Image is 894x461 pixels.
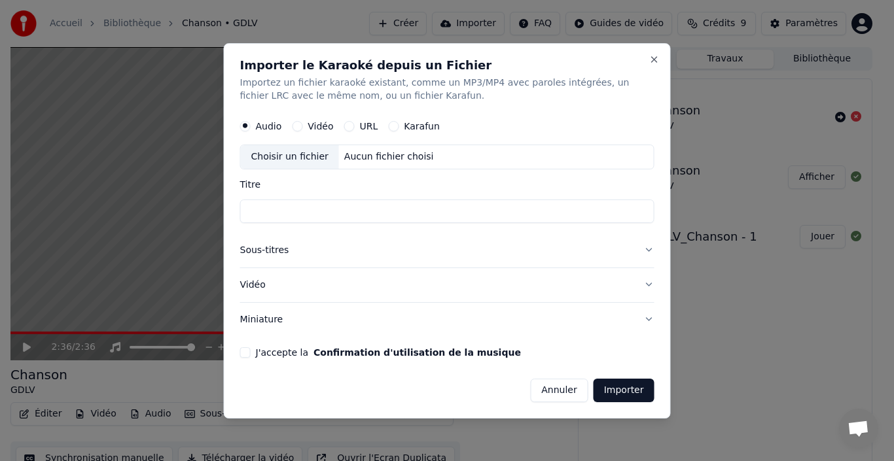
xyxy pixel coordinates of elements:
h2: Importer le Karaoké depuis un Fichier [240,60,654,71]
label: J'accepte la [256,347,521,356]
div: Choisir un fichier [241,145,339,169]
p: Importez un fichier karaoké existant, comme un MP3/MP4 avec paroles intégrées, un fichier LRC ave... [240,77,654,103]
label: URL [360,122,378,131]
label: Audio [256,122,282,131]
button: Annuler [530,378,588,401]
button: Vidéo [240,267,654,301]
label: Titre [240,180,654,189]
div: Aucun fichier choisi [339,150,439,163]
button: J'accepte la [313,347,521,356]
label: Karafun [404,122,440,131]
label: Vidéo [308,122,333,131]
button: Miniature [240,302,654,336]
button: Sous-titres [240,233,654,267]
button: Importer [594,378,654,401]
